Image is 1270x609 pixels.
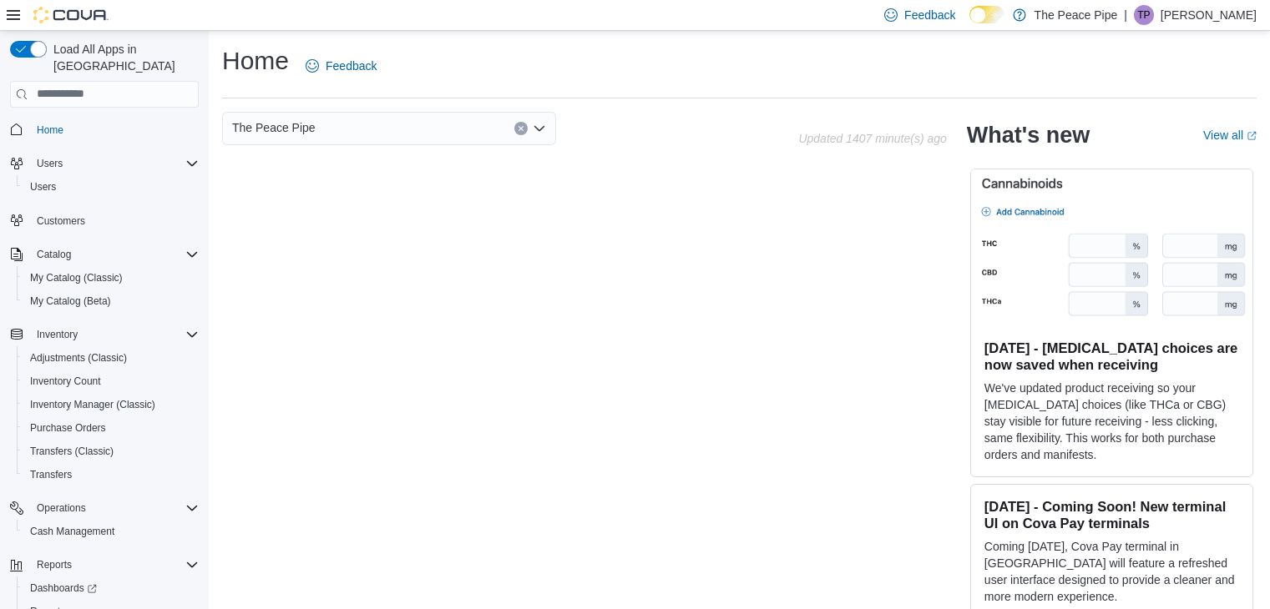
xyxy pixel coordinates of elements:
span: Inventory [37,328,78,341]
span: Reports [37,558,72,571]
span: Feedback [904,7,955,23]
h2: What's new [967,122,1090,148]
span: Inventory Manager (Classic) [23,395,199,415]
a: My Catalog (Beta) [23,291,118,311]
p: | [1124,5,1127,25]
p: The Peace Pipe [1035,5,1118,25]
button: My Catalog (Classic) [17,266,205,289]
button: Cash Management [17,520,205,543]
span: Operations [30,498,199,518]
span: Home [37,123,63,137]
a: Purchase Orders [23,418,113,438]
a: Inventory Count [23,371,108,391]
span: Dashboards [30,581,97,595]
button: Users [17,175,205,199]
span: Users [37,157,63,170]
span: My Catalog (Classic) [23,268,199,288]
button: Catalog [30,244,78,264]
button: Inventory [3,323,205,346]
span: Feedback [326,58,377,74]
span: Customers [30,210,199,231]
button: Users [30,154,69,174]
span: Users [23,177,199,197]
button: Customers [3,209,205,233]
span: Users [30,154,199,174]
span: Purchase Orders [23,418,199,438]
button: Inventory Count [17,370,205,393]
span: Catalog [30,244,199,264]
button: Home [3,118,205,142]
span: Users [30,180,56,194]
span: Inventory Count [23,371,199,391]
a: Transfers [23,465,78,485]
span: Customers [37,214,85,228]
span: Transfers [23,465,199,485]
a: Inventory Manager (Classic) [23,395,162,415]
p: Coming [DATE], Cova Pay terminal in [GEOGRAPHIC_DATA] will feature a refreshed user interface des... [984,538,1239,605]
input: Dark Mode [969,6,1004,23]
span: Home [30,119,199,140]
h3: [DATE] - Coming Soon! New terminal UI on Cova Pay terminals [984,498,1239,531]
span: Cash Management [23,521,199,541]
svg: External link [1247,131,1257,141]
a: Home [30,120,70,140]
span: The Peace Pipe [232,118,316,138]
button: Adjustments (Classic) [17,346,205,370]
a: Adjustments (Classic) [23,348,134,368]
span: Adjustments (Classic) [30,351,127,365]
a: View allExternal link [1203,128,1257,142]
span: Transfers [30,468,72,481]
button: Open list of options [533,122,546,135]
p: We've updated product receiving so your [MEDICAL_DATA] choices (like THCa or CBG) stay visible fo... [984,380,1239,463]
span: Purchase Orders [30,421,106,435]
span: Inventory Manager (Classic) [30,398,155,411]
button: Reports [3,553,205,576]
span: Transfers (Classic) [23,441,199,461]
a: Transfers (Classic) [23,441,120,461]
a: Feedback [299,49,383,83]
button: Operations [30,498,93,518]
button: Operations [3,496,205,520]
button: Catalog [3,243,205,266]
span: Inventory [30,325,199,345]
p: [PERSON_NAME] [1161,5,1257,25]
button: Transfers (Classic) [17,440,205,463]
span: My Catalog (Beta) [30,294,111,308]
span: Adjustments (Classic) [23,348,199,368]
div: Taylor Peters [1134,5,1154,25]
span: Transfers (Classic) [30,445,114,458]
button: Purchase Orders [17,416,205,440]
span: Operations [37,501,86,515]
button: Reports [30,555,78,575]
a: My Catalog (Classic) [23,268,129,288]
a: Users [23,177,63,197]
span: TP [1137,5,1150,25]
h3: [DATE] - [MEDICAL_DATA] choices are now saved when receiving [984,340,1239,373]
button: My Catalog (Beta) [17,289,205,313]
span: My Catalog (Beta) [23,291,199,311]
span: Cash Management [30,525,114,538]
p: Updated 1407 minute(s) ago [798,132,946,145]
button: Transfers [17,463,205,486]
button: Inventory [30,325,84,345]
button: Inventory Manager (Classic) [17,393,205,416]
span: Load All Apps in [GEOGRAPHIC_DATA] [47,41,199,74]
span: Dashboards [23,578,199,598]
img: Cova [33,7,109,23]
span: My Catalog (Classic) [30,271,123,284]
span: Reports [30,555,199,575]
a: Dashboards [23,578,104,598]
a: Cash Management [23,521,121,541]
span: Catalog [37,248,71,261]
h1: Home [222,44,289,78]
button: Users [3,152,205,175]
a: Customers [30,211,92,231]
a: Dashboards [17,576,205,600]
span: Inventory Count [30,375,101,388]
button: Clear input [514,122,528,135]
span: Dark Mode [969,23,970,24]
